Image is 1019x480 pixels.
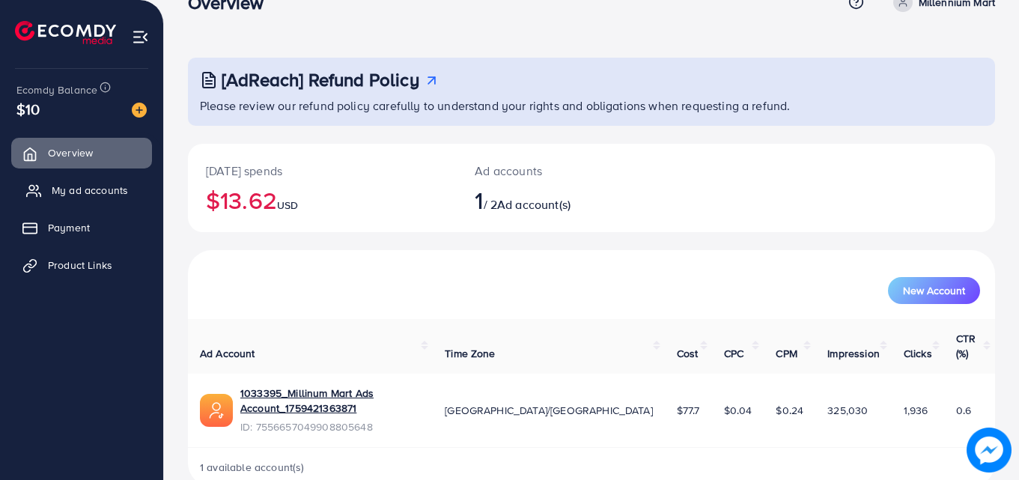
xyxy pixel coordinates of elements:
img: ic-ads-acc.e4c84228.svg [200,394,233,427]
img: image [967,428,1012,473]
span: CPM [776,346,797,361]
span: CPC [724,346,743,361]
a: Overview [11,138,152,168]
a: Product Links [11,250,152,280]
span: 1,936 [904,403,928,418]
span: 1 available account(s) [200,460,305,475]
img: image [132,103,147,118]
span: ID: 7556657049908805648 [240,419,421,434]
span: Cost [677,346,699,361]
p: Ad accounts [475,162,641,180]
span: Ad Account [200,346,255,361]
span: 325,030 [827,403,868,418]
img: menu [132,28,149,46]
button: New Account [888,277,980,304]
span: New Account [903,285,965,296]
a: My ad accounts [11,175,152,205]
a: 1033395_Millinum Mart Ads Account_1759421363871 [240,386,421,416]
span: Time Zone [445,346,495,361]
p: Please review our refund policy carefully to understand your rights and obligations when requesti... [200,97,986,115]
a: Payment [11,213,152,243]
span: Ecomdy Balance [16,82,97,97]
h3: [AdReach] Refund Policy [222,69,419,91]
span: Impression [827,346,880,361]
h2: / 2 [475,186,641,214]
span: USD [277,198,298,213]
img: logo [15,21,116,44]
span: My ad accounts [52,183,128,198]
span: Overview [48,145,93,160]
p: [DATE] spends [206,162,439,180]
span: $0.24 [776,403,803,418]
span: CTR (%) [956,331,976,361]
span: Ad account(s) [497,196,571,213]
span: Product Links [48,258,112,273]
span: $77.7 [677,403,700,418]
span: $10 [16,98,40,120]
span: [GEOGRAPHIC_DATA]/[GEOGRAPHIC_DATA] [445,403,653,418]
h2: $13.62 [206,186,439,214]
span: Payment [48,220,90,235]
span: 0.6 [956,403,971,418]
span: $0.04 [724,403,752,418]
span: 1 [475,183,483,217]
span: Clicks [904,346,932,361]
